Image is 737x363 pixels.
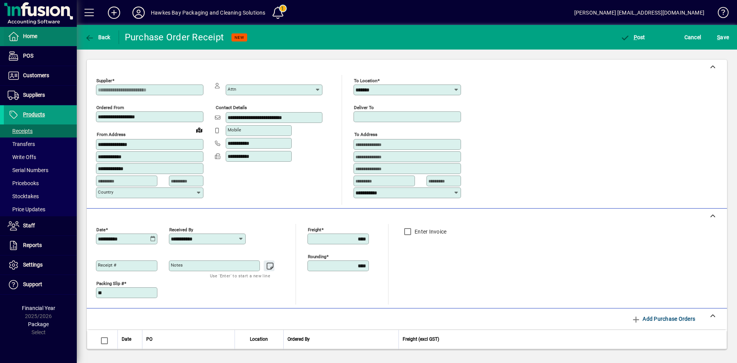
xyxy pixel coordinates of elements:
a: Serial Numbers [4,164,77,177]
label: Enter Invoice [413,228,446,235]
button: Post [618,30,647,44]
mat-label: Notes [171,262,183,268]
a: POS [4,46,77,66]
span: Home [23,33,37,39]
div: Freight (excl GST) [403,335,717,343]
mat-hint: Use 'Enter' to start a new line [210,271,270,280]
a: Customers [4,66,77,85]
mat-label: Received by [169,227,193,232]
a: Stocktakes [4,190,77,203]
span: Add Purchase Orders [631,313,695,325]
span: Suppliers [23,92,45,98]
span: Reports [23,242,42,248]
a: Settings [4,255,77,275]
span: Package [28,321,49,327]
div: Hawkes Bay Packaging and Cleaning Solutions [151,7,266,19]
mat-label: Date [96,227,106,232]
span: Serial Numbers [8,167,48,173]
span: Ordered By [288,335,310,343]
a: Home [4,27,77,46]
a: Price Updates [4,203,77,216]
span: ave [717,31,729,43]
mat-label: To location [354,78,377,83]
span: Support [23,281,42,287]
a: Write Offs [4,151,77,164]
span: Freight (excl GST) [403,335,439,343]
a: View on map [193,124,205,136]
a: Suppliers [4,86,77,105]
span: Staff [23,222,35,229]
span: PO [146,335,152,343]
a: Staff [4,216,77,235]
span: Customers [23,72,49,78]
span: Price Updates [8,206,45,212]
button: Back [83,30,112,44]
a: Transfers [4,138,77,151]
span: Date [122,335,131,343]
span: Receipts [8,128,33,134]
a: Support [4,275,77,294]
span: ost [620,34,645,40]
mat-label: Country [98,189,113,195]
button: Save [715,30,731,44]
mat-label: Supplier [96,78,112,83]
a: Receipts [4,124,77,138]
a: Reports [4,236,77,255]
button: Cancel [682,30,703,44]
a: Pricebooks [4,177,77,190]
app-page-header-button: Back [77,30,119,44]
mat-label: Receipt # [98,262,116,268]
mat-label: Attn [228,86,236,92]
mat-label: Rounding [308,254,326,259]
span: NEW [235,35,244,40]
span: S [717,34,720,40]
span: Location [250,335,268,343]
div: Purchase Order Receipt [125,31,224,43]
span: Transfers [8,141,35,147]
mat-label: Ordered from [96,105,124,110]
div: Ordered By [288,335,395,343]
span: POS [23,53,33,59]
div: PO [146,335,231,343]
span: Financial Year [22,305,55,311]
span: Products [23,111,45,118]
div: [PERSON_NAME] [EMAIL_ADDRESS][DOMAIN_NAME] [574,7,704,19]
span: Stocktakes [8,193,39,199]
button: Add [102,6,126,20]
span: Cancel [684,31,701,43]
mat-label: Mobile [228,127,241,133]
mat-label: Freight [308,227,321,232]
mat-label: Packing Slip # [96,280,124,286]
button: Profile [126,6,151,20]
mat-label: Deliver To [354,105,374,110]
span: Write Offs [8,154,36,160]
div: Date [122,335,138,343]
span: P [634,34,637,40]
span: Pricebooks [8,180,39,186]
span: Settings [23,262,43,268]
span: Back [85,34,111,40]
button: Add Purchase Orders [628,312,698,326]
a: Knowledge Base [712,2,727,27]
